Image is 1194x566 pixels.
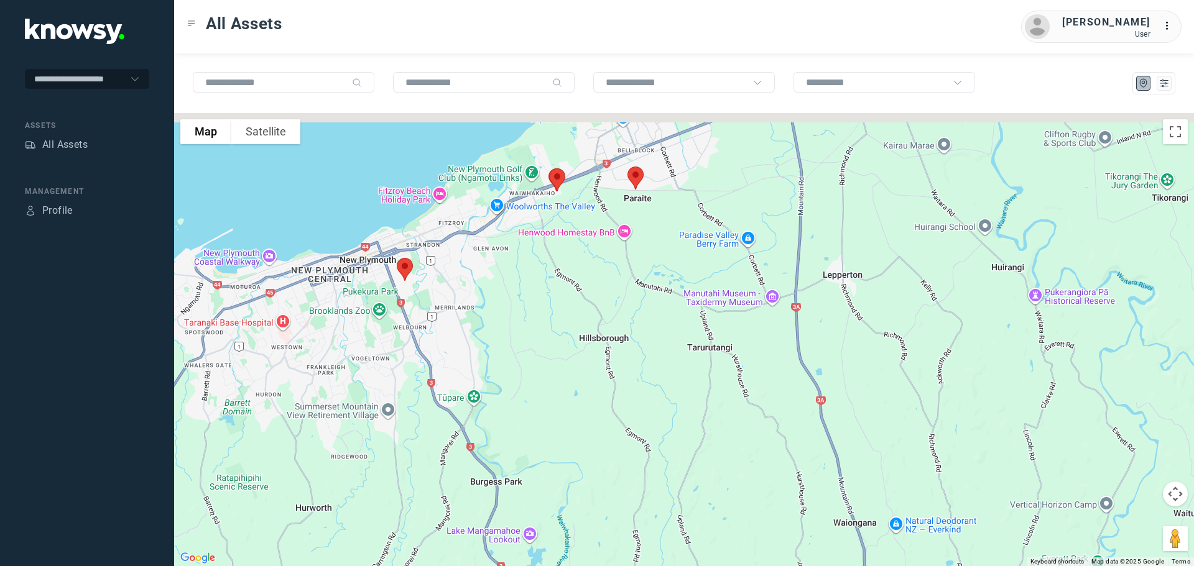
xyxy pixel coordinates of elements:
button: Map camera controls [1163,482,1188,506]
div: Search [552,78,562,88]
img: Application Logo [25,19,124,44]
div: Assets [25,139,36,150]
a: Open this area in Google Maps (opens a new window) [177,550,218,566]
div: Search [352,78,362,88]
span: All Assets [206,12,282,35]
button: Keyboard shortcuts [1030,557,1084,566]
button: Show satellite imagery [231,119,300,144]
div: List [1159,78,1170,89]
div: Map [1138,78,1149,89]
div: Profile [42,203,73,218]
div: [PERSON_NAME] [1062,15,1150,30]
div: Toggle Menu [187,19,196,28]
div: Management [25,186,149,197]
button: Show street map [180,119,231,144]
div: User [1062,30,1150,39]
div: : [1163,19,1178,34]
div: All Assets [42,137,88,152]
button: Toggle fullscreen view [1163,119,1188,144]
tspan: ... [1164,21,1176,30]
a: AssetsAll Assets [25,137,88,152]
div: : [1163,19,1178,35]
img: avatar.png [1025,14,1050,39]
div: Profile [25,205,36,216]
a: ProfileProfile [25,203,73,218]
img: Google [177,550,218,566]
a: Terms (opens in new tab) [1172,558,1190,565]
button: Drag Pegman onto the map to open Street View [1163,526,1188,551]
div: Assets [25,120,149,131]
span: Map data ©2025 Google [1091,558,1164,565]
